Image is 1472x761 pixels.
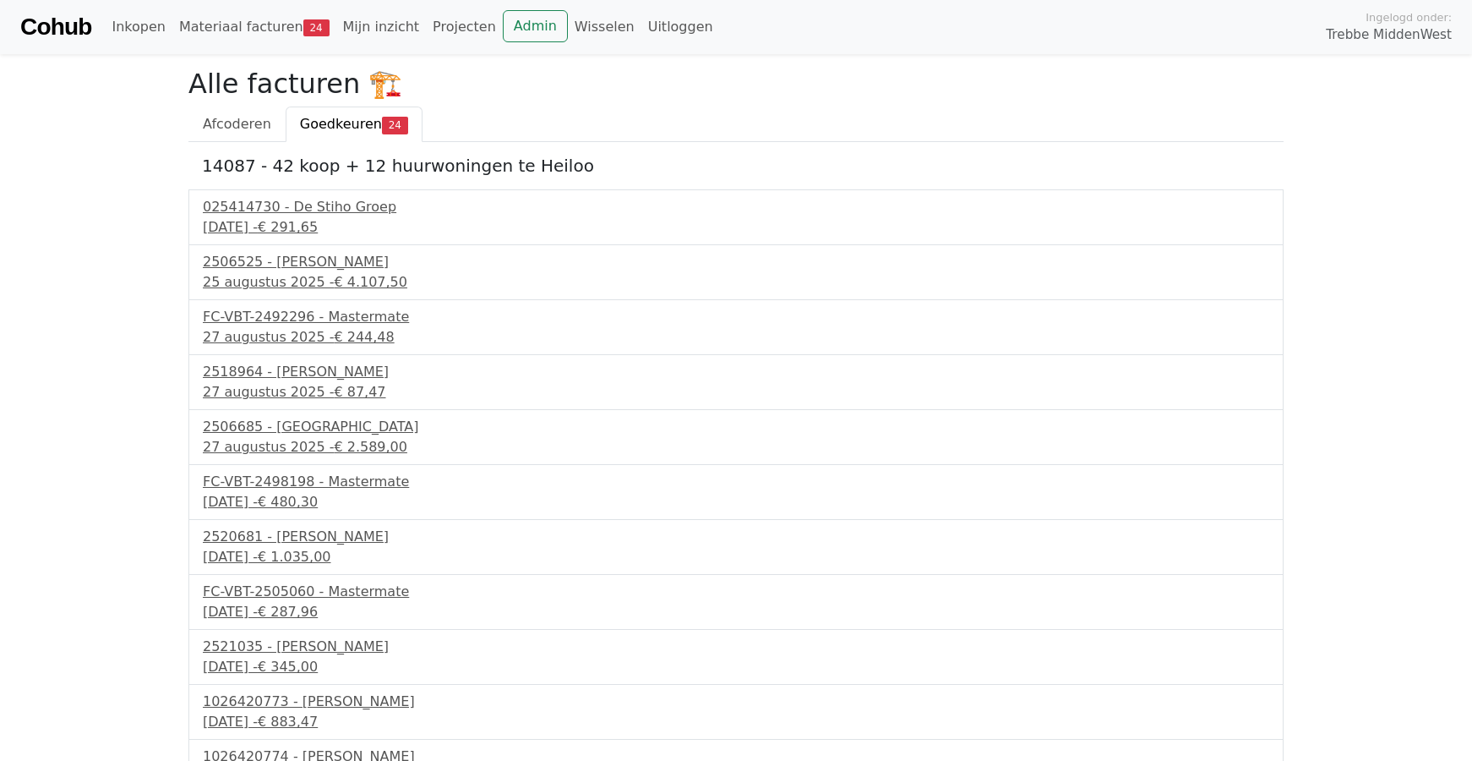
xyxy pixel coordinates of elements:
[203,252,1269,293] a: 2506525 - [PERSON_NAME]25 augustus 2025 -€ 4.107,50
[203,307,1269,327] div: FC-VBT-2492296 - Mastermate
[300,116,382,132] span: Goedkeuren
[258,604,318,620] span: € 287,96
[303,19,330,36] span: 24
[188,68,1284,100] h2: Alle facturen 🏗️
[203,692,1269,712] div: 1026420773 - [PERSON_NAME]
[1366,9,1452,25] span: Ingelogd onder:
[203,272,1269,293] div: 25 augustus 2025 -
[286,107,423,142] a: Goedkeuren24
[203,417,1269,437] div: 2506685 - [GEOGRAPHIC_DATA]
[172,10,336,44] a: Materiaal facturen24
[203,547,1269,567] div: [DATE] -
[188,107,286,142] a: Afcoderen
[202,156,1270,176] h5: 14087 - 42 koop + 12 huurwoningen te Heiloo
[203,197,1269,217] div: 025414730 - De Stiho Groep
[203,637,1269,677] a: 2521035 - [PERSON_NAME][DATE] -€ 345,00
[1326,25,1452,45] span: Trebbe MiddenWest
[258,494,318,510] span: € 480,30
[426,10,503,44] a: Projecten
[258,549,331,565] span: € 1.035,00
[203,417,1269,457] a: 2506685 - [GEOGRAPHIC_DATA]27 augustus 2025 -€ 2.589,00
[203,692,1269,732] a: 1026420773 - [PERSON_NAME][DATE] -€ 883,47
[203,362,1269,382] div: 2518964 - [PERSON_NAME]
[336,10,427,44] a: Mijn inzicht
[203,582,1269,622] a: FC-VBT-2505060 - Mastermate[DATE] -€ 287,96
[568,10,641,44] a: Wisselen
[382,117,408,134] span: 24
[258,714,318,730] span: € 883,47
[203,527,1269,567] a: 2520681 - [PERSON_NAME][DATE] -€ 1.035,00
[203,492,1269,512] div: [DATE] -
[203,252,1269,272] div: 2506525 - [PERSON_NAME]
[334,384,385,400] span: € 87,47
[105,10,172,44] a: Inkopen
[641,10,720,44] a: Uitloggen
[203,217,1269,238] div: [DATE] -
[334,439,407,455] span: € 2.589,00
[203,527,1269,547] div: 2520681 - [PERSON_NAME]
[20,7,91,47] a: Cohub
[203,382,1269,402] div: 27 augustus 2025 -
[203,116,271,132] span: Afcoderen
[334,274,407,290] span: € 4.107,50
[203,362,1269,402] a: 2518964 - [PERSON_NAME]27 augustus 2025 -€ 87,47
[203,472,1269,492] div: FC-VBT-2498198 - Mastermate
[203,437,1269,457] div: 27 augustus 2025 -
[203,197,1269,238] a: 025414730 - De Stiho Groep[DATE] -€ 291,65
[203,602,1269,622] div: [DATE] -
[258,219,318,235] span: € 291,65
[203,327,1269,348] div: 27 augustus 2025 -
[203,657,1269,677] div: [DATE] -
[203,637,1269,657] div: 2521035 - [PERSON_NAME]
[258,659,318,675] span: € 345,00
[203,307,1269,348] a: FC-VBT-2492296 - Mastermate27 augustus 2025 -€ 244,48
[203,472,1269,512] a: FC-VBT-2498198 - Mastermate[DATE] -€ 480,30
[203,712,1269,732] div: [DATE] -
[203,582,1269,602] div: FC-VBT-2505060 - Mastermate
[503,10,568,42] a: Admin
[334,329,394,345] span: € 244,48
